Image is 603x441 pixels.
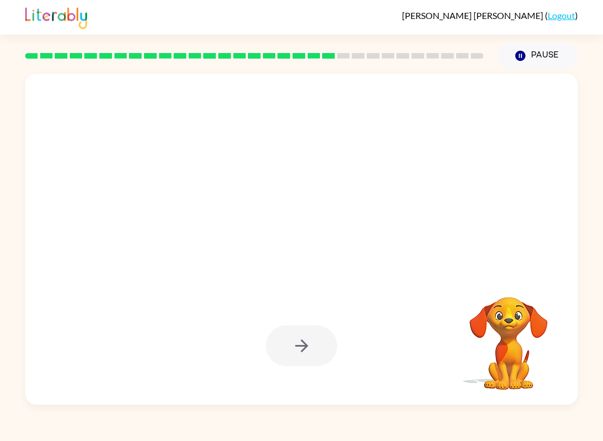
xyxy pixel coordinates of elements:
[548,10,575,21] a: Logout
[402,10,545,21] span: [PERSON_NAME] [PERSON_NAME]
[402,10,578,21] div: ( )
[25,4,87,29] img: Literably
[453,280,564,391] video: Your browser must support playing .mp4 files to use Literably. Please try using another browser.
[497,43,578,69] button: Pause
